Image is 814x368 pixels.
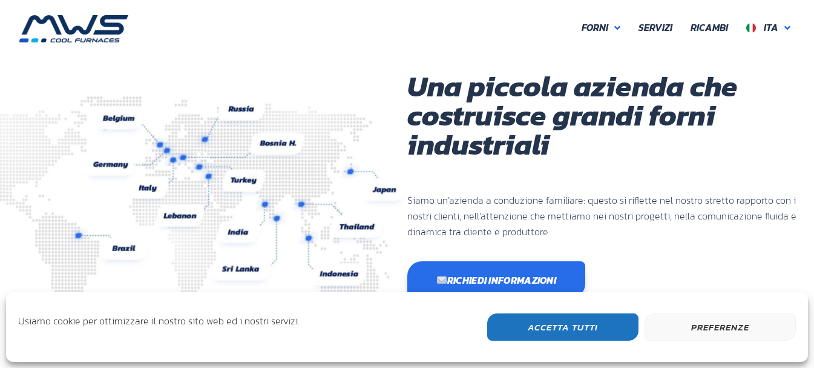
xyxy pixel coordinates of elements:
[764,20,778,35] span: Ita
[436,275,557,285] span: Richiedi informazioni
[691,20,728,36] span: Ricambi
[737,15,799,41] a: Ita
[487,313,638,341] button: Accetta Tutti
[18,313,300,338] div: Usiamo cookie per ottimizzare il nostro sito web ed i nostri servizi.
[645,313,796,341] button: Preferenze
[629,15,681,41] a: Servizi
[638,20,672,36] span: Servizi
[573,15,629,41] a: Forni
[437,275,447,285] img: ✉️
[681,15,737,41] a: Ricambi
[407,261,586,298] a: ✉️Richiedi informazioni
[19,15,128,42] img: MWS s.r.l.
[582,20,608,36] span: Forni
